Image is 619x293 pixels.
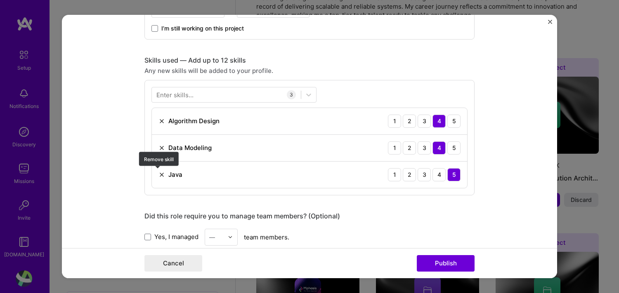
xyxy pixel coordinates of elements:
div: 2 [403,168,416,181]
input: Date [151,2,224,18]
div: 3 [418,115,431,128]
div: 2 [403,115,416,128]
div: 1 [388,168,401,181]
div: 4 [432,115,446,128]
div: Any new skills will be added to your profile. [144,66,475,75]
img: Remove [158,118,165,124]
button: Cancel [144,255,202,272]
div: 1 [388,141,401,155]
input: Date [237,2,310,18]
div: Java [168,170,182,179]
div: 4 [432,168,446,181]
div: 2 [403,141,416,155]
img: Remove [158,171,165,178]
div: Algorithm Design [168,117,220,125]
div: 3 [418,141,431,155]
div: team members. [144,229,475,246]
div: 1 [388,115,401,128]
div: Did this role require you to manage team members? (Optional) [144,212,475,220]
div: Skills used — Add up to 12 skills [144,56,475,65]
div: 3 [287,90,296,99]
div: 5 [447,168,461,181]
span: I’m still working on this project [161,24,244,33]
div: Data Modeling [168,143,212,152]
div: 5 [447,115,461,128]
div: Enter skills... [156,90,194,99]
div: 5 [447,141,461,155]
span: Yes, I managed [154,232,198,241]
button: Publish [417,255,475,272]
div: — [209,233,215,241]
img: drop icon [228,234,233,239]
div: 4 [432,141,446,155]
div: 3 [418,168,431,181]
button: Close [548,20,552,28]
img: Remove [158,145,165,151]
